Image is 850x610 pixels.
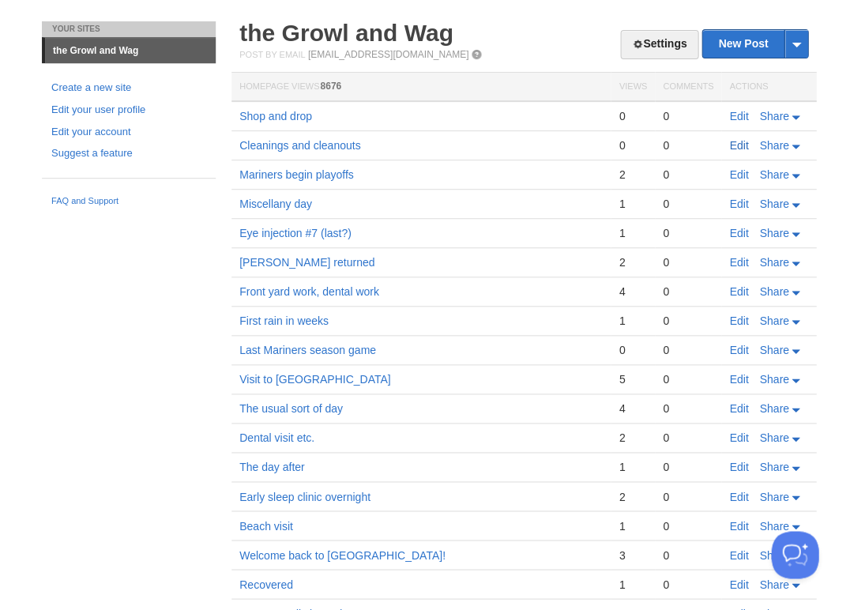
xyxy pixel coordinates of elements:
[729,110,748,122] a: Edit
[729,519,748,532] a: Edit
[239,198,312,210] a: Miscellany day
[619,372,646,386] div: 5
[42,21,216,37] li: Your Sites
[702,30,807,58] a: New Post
[619,431,646,445] div: 2
[759,256,788,269] span: Share
[729,227,748,239] a: Edit
[51,194,206,209] a: FAQ and Support
[239,139,360,152] a: Cleanings and cleanouts
[771,531,818,578] iframe: Help Scout Beacon - Open
[611,73,654,102] th: Views
[729,139,748,152] a: Edit
[663,372,713,386] div: 0
[663,138,713,152] div: 0
[729,461,748,473] a: Edit
[759,139,788,152] span: Share
[51,145,206,162] a: Suggest a feature
[308,49,468,60] a: [EMAIL_ADDRESS][DOMAIN_NAME]
[759,490,788,503] span: Share
[729,314,748,327] a: Edit
[239,548,446,561] a: Welcome back to [GEOGRAPHIC_DATA]!
[320,81,341,92] span: 8676
[663,168,713,182] div: 0
[759,373,788,386] span: Share
[619,548,646,562] div: 3
[239,344,376,356] a: Last Mariners season game
[663,548,713,562] div: 0
[729,548,748,561] a: Edit
[729,256,748,269] a: Edit
[663,109,713,123] div: 0
[619,197,646,211] div: 1
[619,284,646,299] div: 4
[759,198,788,210] span: Share
[759,285,788,298] span: Share
[619,489,646,503] div: 2
[239,578,293,590] a: Recovered
[729,402,748,415] a: Edit
[239,373,390,386] a: Visit to [GEOGRAPHIC_DATA]
[663,460,713,474] div: 0
[239,227,352,239] a: Eye injection #7 (last?)
[759,431,788,444] span: Share
[729,285,748,298] a: Edit
[619,343,646,357] div: 0
[663,197,713,211] div: 0
[619,138,646,152] div: 0
[239,519,293,532] a: Beach visit
[619,109,646,123] div: 0
[663,255,713,269] div: 0
[620,30,698,59] a: Settings
[619,314,646,328] div: 1
[759,110,788,122] span: Share
[239,490,370,503] a: Early sleep clinic overnight
[759,519,788,532] span: Share
[239,461,305,473] a: The day after
[663,314,713,328] div: 0
[619,518,646,533] div: 1
[729,578,748,590] a: Edit
[619,226,646,240] div: 1
[51,80,206,96] a: Create a new site
[663,226,713,240] div: 0
[759,578,788,590] span: Share
[663,577,713,591] div: 0
[655,73,721,102] th: Comments
[239,314,329,327] a: First rain in weeks
[759,548,788,561] span: Share
[663,489,713,503] div: 0
[619,255,646,269] div: 2
[231,73,611,102] th: Homepage Views
[729,168,748,181] a: Edit
[663,401,713,416] div: 0
[729,431,748,444] a: Edit
[759,314,788,327] span: Share
[239,285,379,298] a: Front yard work, dental work
[729,373,748,386] a: Edit
[239,50,305,59] span: Post by Email
[759,168,788,181] span: Share
[239,168,353,181] a: Mariners begin playoffs
[663,343,713,357] div: 0
[239,431,314,444] a: Dental visit etc.
[663,518,713,533] div: 0
[239,20,453,46] a: the Growl and Wag
[619,460,646,474] div: 1
[619,577,646,591] div: 1
[51,124,206,141] a: Edit your account
[619,168,646,182] div: 2
[729,490,748,503] a: Edit
[729,344,748,356] a: Edit
[721,73,816,102] th: Actions
[759,344,788,356] span: Share
[759,461,788,473] span: Share
[51,102,206,119] a: Edit your user profile
[45,38,216,63] a: the Growl and Wag
[239,110,312,122] a: Shop and drop
[729,198,748,210] a: Edit
[239,402,343,415] a: The usual sort of day
[663,284,713,299] div: 0
[239,256,374,269] a: [PERSON_NAME] returned
[759,402,788,415] span: Share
